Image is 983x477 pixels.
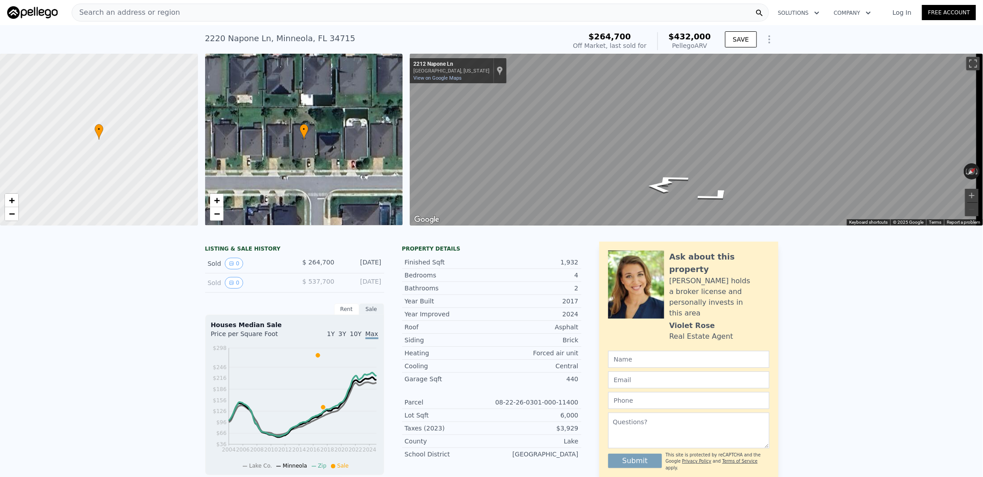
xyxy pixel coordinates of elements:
button: Solutions [771,5,827,21]
button: Reset the view [964,163,980,179]
div: Lake [492,437,579,446]
div: 2220 Napone Ln , Minneola , FL 34715 [205,32,356,45]
div: 440 [492,375,579,383]
span: + [9,195,15,206]
div: • [94,124,103,140]
div: [GEOGRAPHIC_DATA] [492,450,579,459]
div: Asphalt [492,323,579,332]
img: Google [412,214,442,226]
button: Rotate counterclockwise [964,163,969,179]
span: • [94,125,103,133]
div: Garage Sqft [405,375,492,383]
div: Finished Sqft [405,258,492,267]
div: 1,932 [492,258,579,267]
div: [DATE] [342,258,382,269]
div: Sold [208,258,288,269]
a: Terms [929,220,941,225]
div: Roof [405,323,492,332]
span: Max [365,330,378,339]
div: Rent [334,303,359,315]
tspan: 2024 [363,447,377,453]
button: Zoom out [965,203,979,216]
span: $ 264,700 [302,259,334,266]
span: $ 537,700 [302,278,334,285]
div: 2024 [492,310,579,319]
div: Bathrooms [405,284,492,293]
path: Go Southwest, Cavender Creek Rd [636,177,683,196]
div: 2212 Napone Ln [413,61,489,68]
tspan: 2018 [320,447,334,453]
div: Brick [492,336,579,345]
div: Violet Rose [670,320,715,331]
button: Submit [608,454,662,468]
button: Keyboard shortcuts [849,219,888,226]
button: Rotate clockwise [975,163,980,179]
button: Toggle fullscreen view [966,57,980,70]
div: 2017 [492,297,579,306]
div: Street View [410,54,983,226]
div: Lot Sqft [405,411,492,420]
div: Year Built [405,297,492,306]
span: − [214,208,219,219]
img: Pellego [7,6,58,19]
div: • [300,124,309,140]
a: Open this area in Google Maps (opens a new window) [412,214,442,226]
span: • [300,125,309,133]
tspan: $216 [213,375,227,382]
a: Show location on map [497,66,503,76]
div: Bedrooms [405,271,492,280]
tspan: 2006 [236,447,250,453]
tspan: 2008 [250,447,264,453]
tspan: 2004 [222,447,236,453]
div: Ask about this property [670,251,769,276]
div: [DATE] [342,277,382,289]
tspan: 2020 [335,447,348,453]
div: Cooling [405,362,492,371]
a: Free Account [922,5,976,20]
div: County [405,437,492,446]
div: 2 [492,284,579,293]
div: $3,929 [492,424,579,433]
tspan: $246 [213,364,227,371]
path: Go East, Napone Ln [682,185,749,206]
span: Search an address or region [72,7,180,18]
div: [GEOGRAPHIC_DATA], [US_STATE] [413,68,489,74]
span: $264,700 [588,32,631,41]
a: Zoom in [210,194,223,207]
a: View on Google Maps [413,75,462,81]
div: LISTING & SALE HISTORY [205,245,384,254]
tspan: $186 [213,386,227,392]
div: Taxes (2023) [405,424,492,433]
input: Phone [608,392,769,409]
span: © 2025 Google [893,220,923,225]
span: + [214,195,219,206]
tspan: 2010 [264,447,278,453]
div: Real Estate Agent [670,331,734,342]
tspan: 2012 [278,447,292,453]
button: Zoom in [965,189,979,202]
div: Sold [208,277,288,289]
div: 08-22-26-0301-000-11400 [492,398,579,407]
div: 4 [492,271,579,280]
button: View historical data [225,277,244,289]
button: SAVE [725,31,756,47]
span: Minneola [283,463,307,469]
span: Lake Co. [249,463,272,469]
span: 1Y [327,330,335,337]
a: Zoom in [5,194,18,207]
tspan: 2016 [306,447,320,453]
tspan: $126 [213,409,227,415]
input: Name [608,351,769,368]
tspan: 2022 [348,447,362,453]
div: This site is protected by reCAPTCHA and the Google and apply. [665,452,769,471]
span: $432,000 [669,32,711,41]
div: Year Improved [405,310,492,319]
div: 6,000 [492,411,579,420]
div: Price per Square Foot [211,329,295,344]
button: Company [827,5,878,21]
div: Property details [402,245,581,252]
div: Siding [405,336,492,345]
div: Central [492,362,579,371]
tspan: $156 [213,397,227,404]
div: Sale [359,303,384,315]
